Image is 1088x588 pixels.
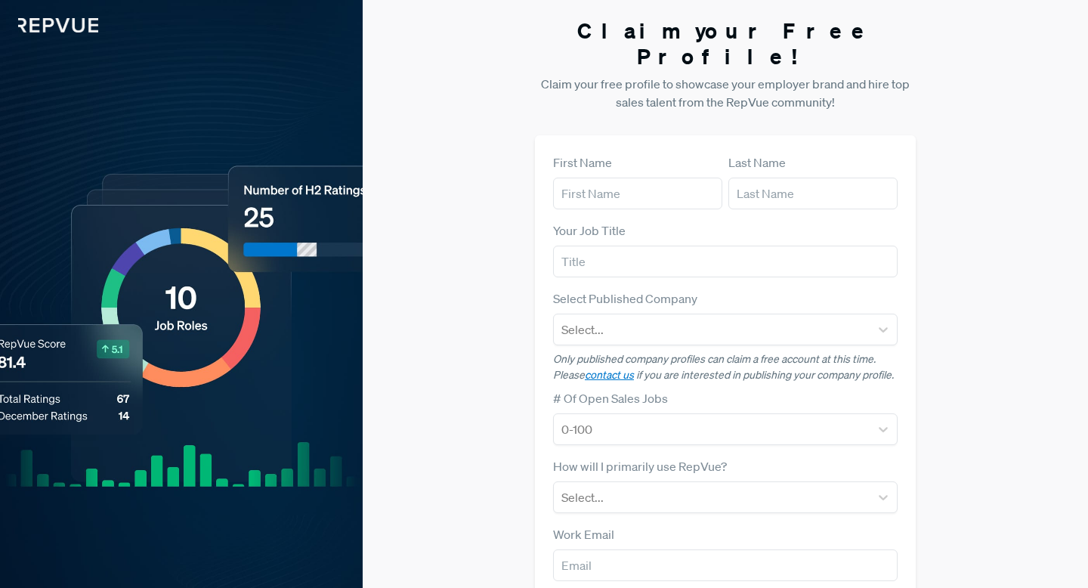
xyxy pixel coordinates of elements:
h3: Claim your Free Profile! [535,18,916,69]
p: Claim your free profile to showcase your employer brand and hire top sales talent from the RepVue... [535,75,916,111]
label: Last Name [728,153,786,172]
p: Only published company profiles can claim a free account at this time. Please if you are interest... [553,351,898,383]
label: How will I primarily use RepVue? [553,457,727,475]
label: # Of Open Sales Jobs [553,389,668,407]
input: First Name [553,178,722,209]
a: contact us [585,368,634,382]
label: Your Job Title [553,221,626,240]
input: Last Name [728,178,898,209]
input: Email [553,549,898,581]
input: Title [553,246,898,277]
label: Work Email [553,525,614,543]
label: Select Published Company [553,289,697,308]
label: First Name [553,153,612,172]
